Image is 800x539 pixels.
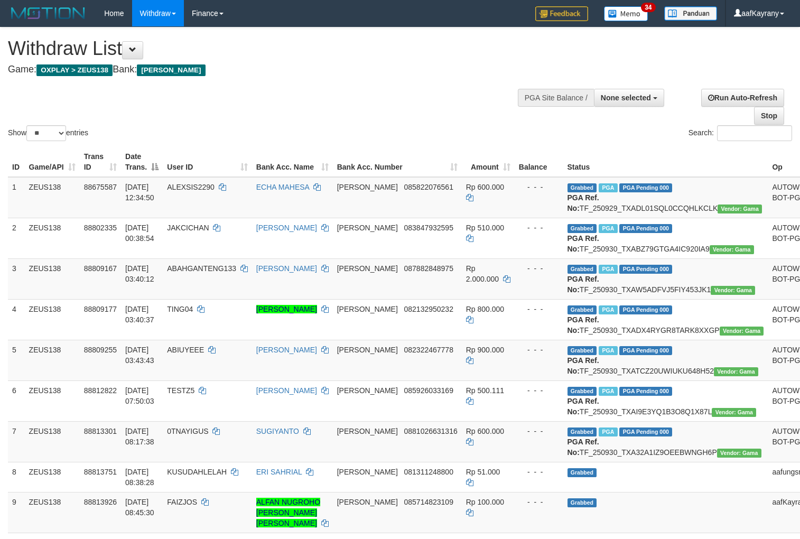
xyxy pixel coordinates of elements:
[563,340,768,380] td: TF_250930_TXATCZ20UWIUKU648H52
[599,183,617,192] span: Marked by aafpengsreynich
[256,305,317,313] a: [PERSON_NAME]
[718,205,762,213] span: Vendor URL: https://trx31.1velocity.biz
[84,264,117,273] span: 88809167
[256,346,317,354] a: [PERSON_NAME]
[125,305,154,324] span: [DATE] 03:40:37
[519,304,559,314] div: - - -
[568,468,597,477] span: Grabbed
[563,177,768,218] td: TF_250929_TXADL01SQL0CCQHLKCLK
[8,125,88,141] label: Show entries
[664,6,717,21] img: panduan.png
[519,426,559,436] div: - - -
[256,386,317,395] a: [PERSON_NAME]
[568,193,599,212] b: PGA Ref. No:
[466,468,500,476] span: Rp 51.000
[333,147,462,177] th: Bank Acc. Number: activate to sort column ascending
[25,421,80,462] td: ZEUS138
[466,386,504,395] span: Rp 500.111
[466,346,504,354] span: Rp 900.000
[714,367,758,376] span: Vendor URL: https://trx31.1velocity.biz
[568,275,599,294] b: PGA Ref. No:
[337,498,398,506] span: [PERSON_NAME]
[36,64,113,76] span: OXPLAY > ZEUS138
[84,427,117,435] span: 88813301
[256,498,320,527] a: ALFAN NUGROHO [PERSON_NAME] [PERSON_NAME]
[167,224,209,232] span: JAKCICHAN
[599,428,617,436] span: Marked by aafsreyleap
[404,468,453,476] span: Copy 081311248800 to clipboard
[563,218,768,258] td: TF_250930_TXABZ79GTGA4IC920IA9
[601,94,651,102] span: None selected
[717,449,761,458] span: Vendor URL: https://trx31.1velocity.biz
[594,89,664,107] button: None selected
[84,386,117,395] span: 88812822
[689,125,792,141] label: Search:
[619,428,672,436] span: PGA Pending
[568,428,597,436] span: Grabbed
[26,125,66,141] select: Showentries
[712,408,756,417] span: Vendor URL: https://trx31.1velocity.biz
[563,380,768,421] td: TF_250930_TXAI9E3YQ1B3O8Q1X87L
[25,147,80,177] th: Game/API: activate to sort column ascending
[8,462,25,492] td: 8
[167,346,204,354] span: ABIUYEEE
[125,183,154,202] span: [DATE] 12:34:50
[519,467,559,477] div: - - -
[25,218,80,258] td: ZEUS138
[8,299,25,340] td: 4
[701,89,784,107] a: Run Auto-Refresh
[404,264,453,273] span: Copy 087882848975 to clipboard
[167,427,208,435] span: 0TNAYIGUS
[619,305,672,314] span: PGA Pending
[568,346,597,355] span: Grabbed
[167,264,236,273] span: ABAHGANTENG133
[125,427,154,446] span: [DATE] 08:17:38
[641,3,655,12] span: 34
[711,286,755,295] span: Vendor URL: https://trx31.1velocity.biz
[462,147,515,177] th: Amount: activate to sort column ascending
[619,346,672,355] span: PGA Pending
[710,245,754,254] span: Vendor URL: https://trx31.1velocity.biz
[84,468,117,476] span: 88813751
[84,305,117,313] span: 88809177
[125,346,154,365] span: [DATE] 03:43:43
[568,315,599,334] b: PGA Ref. No:
[337,386,398,395] span: [PERSON_NAME]
[125,386,154,405] span: [DATE] 07:50:03
[337,305,398,313] span: [PERSON_NAME]
[256,468,302,476] a: ERI SAHRIAL
[568,498,597,507] span: Grabbed
[518,89,594,107] div: PGA Site Balance /
[8,5,88,21] img: MOTION_logo.png
[563,299,768,340] td: TF_250930_TXADX4RYGR8TARK8XXGP
[8,421,25,462] td: 7
[137,64,205,76] span: [PERSON_NAME]
[568,438,599,457] b: PGA Ref. No:
[568,356,599,375] b: PGA Ref. No:
[599,387,617,396] span: Marked by aafseijuro
[25,380,80,421] td: ZEUS138
[84,183,117,191] span: 88675587
[568,224,597,233] span: Grabbed
[80,147,121,177] th: Trans ID: activate to sort column ascending
[404,386,453,395] span: Copy 085926033169 to clipboard
[404,224,453,232] span: Copy 083847932595 to clipboard
[568,397,599,416] b: PGA Ref. No:
[515,147,563,177] th: Balance
[619,224,672,233] span: PGA Pending
[8,340,25,380] td: 5
[519,385,559,396] div: - - -
[125,498,154,517] span: [DATE] 08:45:30
[167,468,227,476] span: KUSUDAHLELAH
[466,264,499,283] span: Rp 2.000.000
[8,177,25,218] td: 1
[337,468,398,476] span: [PERSON_NAME]
[754,107,784,125] a: Stop
[519,345,559,355] div: - - -
[25,492,80,533] td: ZEUS138
[256,264,317,273] a: [PERSON_NAME]
[8,218,25,258] td: 2
[25,462,80,492] td: ZEUS138
[563,421,768,462] td: TF_250930_TXA32A1IZ9OEEBWNGH6P
[404,305,453,313] span: Copy 082132950232 to clipboard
